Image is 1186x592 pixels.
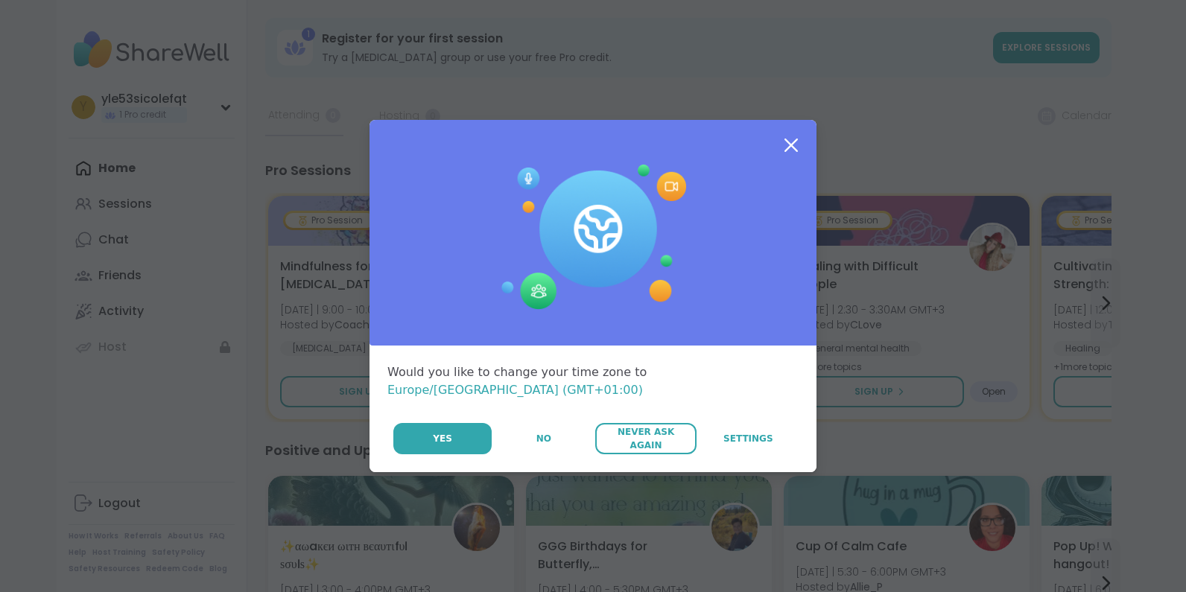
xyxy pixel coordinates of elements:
[536,432,551,445] span: No
[500,165,686,311] img: Session Experience
[433,432,452,445] span: Yes
[393,423,492,454] button: Yes
[387,383,643,397] span: Europe/[GEOGRAPHIC_DATA] (GMT+01:00)
[493,423,594,454] button: No
[595,423,696,454] button: Never Ask Again
[723,432,773,445] span: Settings
[603,425,688,452] span: Never Ask Again
[698,423,799,454] a: Settings
[387,363,799,399] div: Would you like to change your time zone to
